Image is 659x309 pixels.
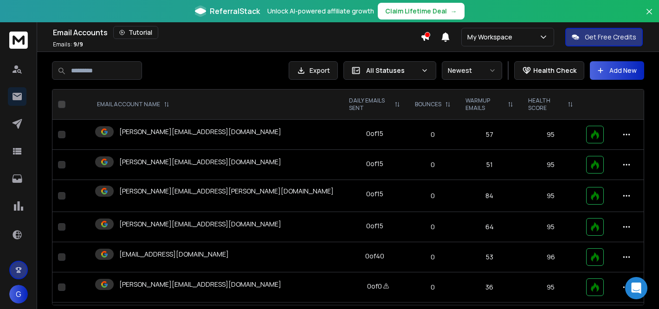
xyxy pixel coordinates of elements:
div: Open Intercom Messenger [625,277,647,299]
div: 0 of 0 [367,282,382,291]
td: 51 [458,150,521,180]
p: 0 [413,283,452,292]
p: 0 [413,252,452,262]
p: All Statuses [366,66,417,75]
p: Unlock AI-powered affiliate growth [267,6,374,16]
button: Newest [442,61,502,80]
p: Get Free Credits [585,32,636,42]
div: Email Accounts [53,26,420,39]
div: 0 of 15 [366,129,383,138]
button: Health Check [514,61,584,80]
button: G [9,285,28,303]
p: [EMAIL_ADDRESS][DOMAIN_NAME] [119,250,229,259]
td: 64 [458,212,521,242]
td: 57 [458,120,521,150]
p: [PERSON_NAME][EMAIL_ADDRESS][DOMAIN_NAME] [119,280,281,289]
p: DAILY EMAILS SENT [349,97,390,112]
p: HEALTH SCORE [528,97,564,112]
p: [PERSON_NAME][EMAIL_ADDRESS][DOMAIN_NAME] [119,219,281,229]
p: [PERSON_NAME][EMAIL_ADDRESS][DOMAIN_NAME] [119,157,281,167]
p: 0 [413,222,452,232]
td: 95 [521,180,581,212]
div: 0 of 15 [366,159,383,168]
span: 9 / 9 [73,40,83,48]
p: 0 [413,130,452,139]
td: 36 [458,272,521,303]
p: 0 [413,160,452,169]
div: EMAIL ACCOUNT NAME [97,101,169,108]
button: Claim Lifetime Deal→ [378,3,465,19]
td: 96 [521,242,581,272]
p: My Workspace [467,32,516,42]
td: 95 [521,120,581,150]
button: Add New [590,61,644,80]
p: [PERSON_NAME][EMAIL_ADDRESS][PERSON_NAME][DOMAIN_NAME] [119,187,334,196]
div: 0 of 15 [366,221,383,231]
td: 53 [458,242,521,272]
td: 95 [521,212,581,242]
td: 95 [521,272,581,303]
button: Tutorial [113,26,158,39]
p: 0 [413,191,452,200]
span: ReferralStack [210,6,260,17]
button: Get Free Credits [565,28,643,46]
p: BOUNCES [415,101,441,108]
p: [PERSON_NAME][EMAIL_ADDRESS][DOMAIN_NAME] [119,127,281,136]
div: 0 of 15 [366,189,383,199]
button: Export [289,61,338,80]
div: 0 of 40 [365,251,384,261]
td: 84 [458,180,521,212]
td: 95 [521,150,581,180]
button: Close banner [643,6,655,28]
p: WARMUP EMAILS [465,97,504,112]
p: Health Check [533,66,576,75]
p: Emails : [53,41,83,48]
span: → [451,6,457,16]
